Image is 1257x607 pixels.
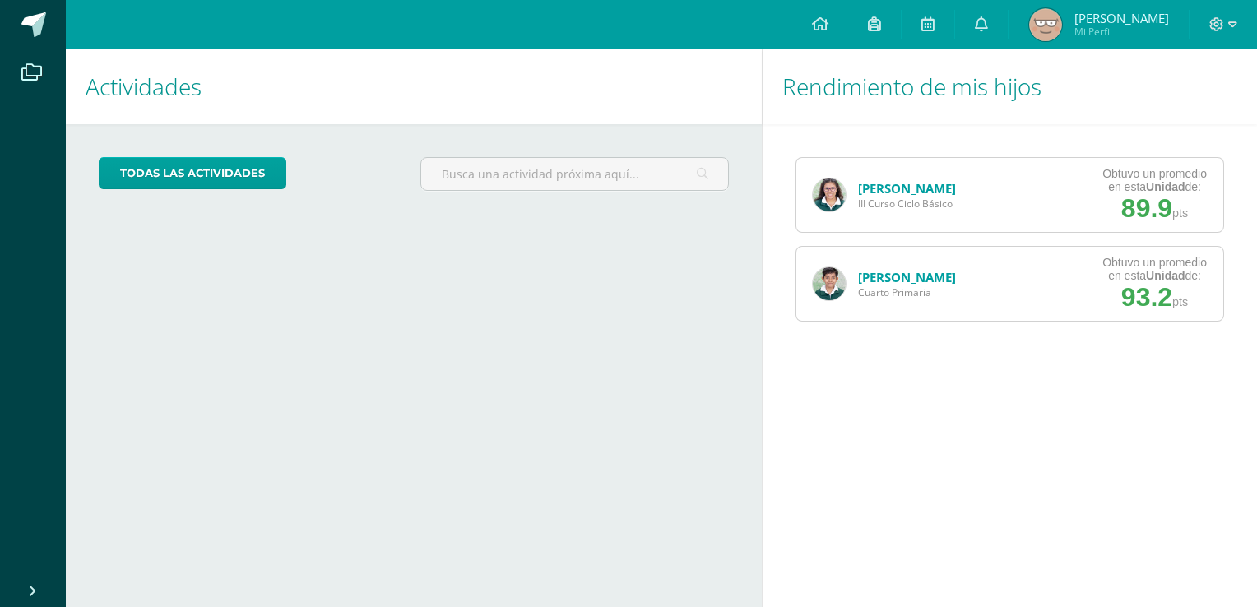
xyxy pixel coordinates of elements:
span: Cuarto Primaria [858,285,956,299]
span: Mi Perfil [1074,25,1169,39]
span: pts [1172,206,1188,220]
span: III Curso Ciclo Básico [858,197,956,211]
h1: Actividades [86,49,742,124]
span: 93.2 [1121,282,1172,312]
strong: Unidad [1146,180,1185,193]
div: Obtuvo un promedio en esta de: [1102,167,1207,193]
div: Obtuvo un promedio en esta de: [1102,256,1207,282]
img: 925ab58921bcf50dbb5c462857a28ef7.png [813,178,846,211]
a: [PERSON_NAME] [858,180,956,197]
strong: Unidad [1146,269,1185,282]
a: todas las Actividades [99,157,286,189]
a: [PERSON_NAME] [858,269,956,285]
input: Busca una actividad próxima aquí... [421,158,728,190]
img: b08fa849ce700c2446fec7341b01b967.png [1029,8,1062,41]
span: pts [1172,295,1188,308]
span: [PERSON_NAME] [1074,10,1169,26]
h1: Rendimiento de mis hijos [782,49,1237,124]
img: 64792640b9b43708a56f32178e568de4.png [813,267,846,300]
span: 89.9 [1121,193,1172,223]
